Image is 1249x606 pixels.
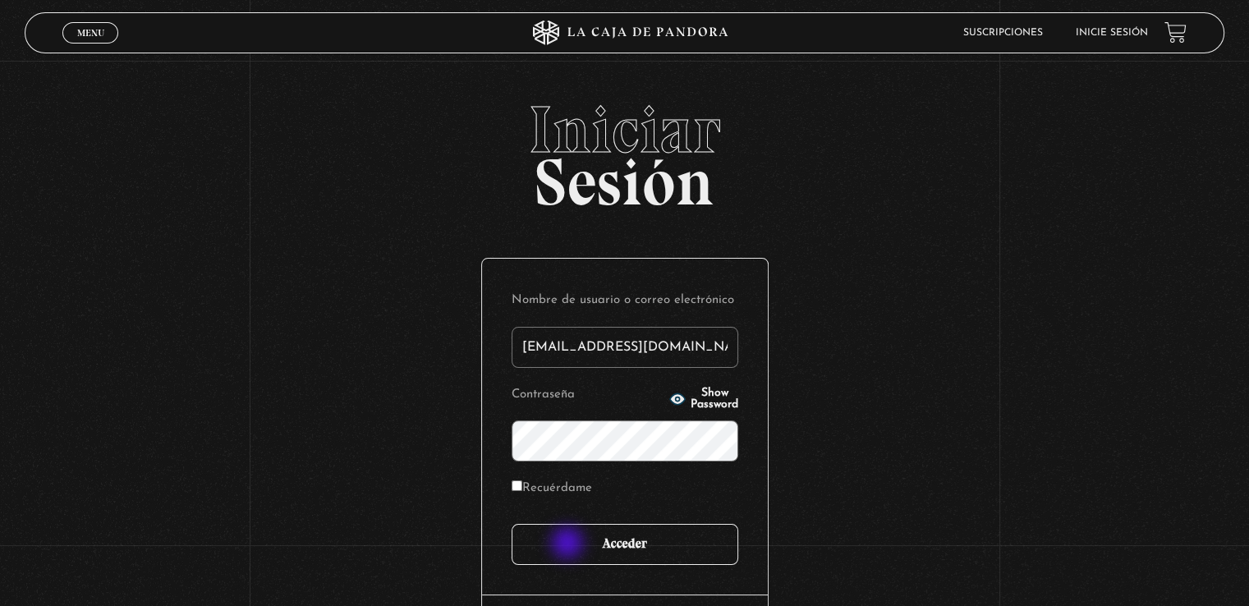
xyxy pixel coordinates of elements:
[691,388,738,411] span: Show Password
[512,288,738,314] label: Nombre de usuario o correo electrónico
[512,383,664,408] label: Contraseña
[512,480,522,491] input: Recuérdame
[77,28,104,38] span: Menu
[512,524,738,565] input: Acceder
[25,97,1224,163] span: Iniciar
[71,42,110,53] span: Cerrar
[1076,28,1148,38] a: Inicie sesión
[25,97,1224,202] h2: Sesión
[963,28,1043,38] a: Suscripciones
[669,388,738,411] button: Show Password
[1164,21,1187,44] a: View your shopping cart
[512,476,592,502] label: Recuérdame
